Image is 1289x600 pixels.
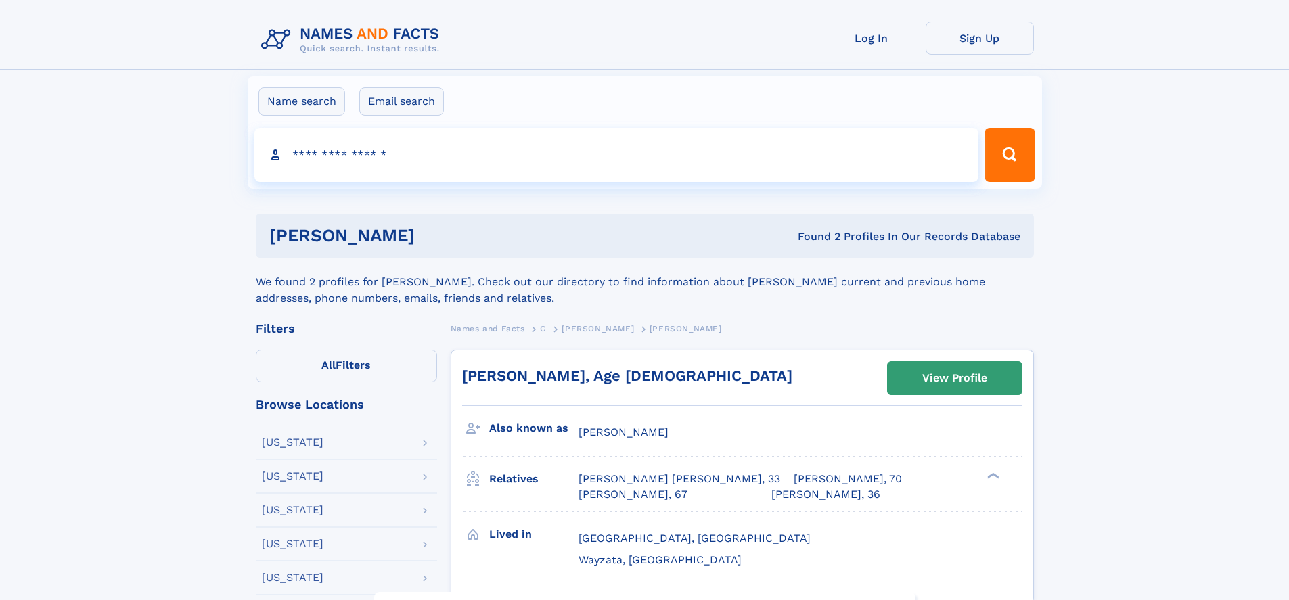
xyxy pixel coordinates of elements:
label: Name search [258,87,345,116]
div: [US_STATE] [262,538,323,549]
div: View Profile [922,363,987,394]
span: [PERSON_NAME] [579,425,669,438]
span: G [540,324,547,333]
div: [US_STATE] [262,471,323,482]
div: Filters [256,323,437,335]
a: [PERSON_NAME], 36 [771,487,880,502]
a: [PERSON_NAME], 67 [579,487,687,502]
a: Sign Up [926,22,1034,55]
a: G [540,320,547,337]
a: [PERSON_NAME] [PERSON_NAME], 33 [579,471,780,486]
div: [US_STATE] [262,505,323,515]
a: [PERSON_NAME], Age [DEMOGRAPHIC_DATA] [462,367,792,384]
input: search input [254,128,979,182]
div: [US_STATE] [262,437,323,448]
a: View Profile [888,362,1022,394]
h3: Relatives [489,467,579,490]
div: [US_STATE] [262,572,323,583]
h3: Also known as [489,417,579,440]
img: Logo Names and Facts [256,22,451,58]
label: Email search [359,87,444,116]
span: All [321,359,336,371]
h3: Lived in [489,523,579,546]
h1: [PERSON_NAME] [269,227,606,244]
label: Filters [256,350,437,382]
div: We found 2 profiles for [PERSON_NAME]. Check out our directory to find information about [PERSON_... [256,258,1034,306]
a: Log In [817,22,926,55]
a: Names and Facts [451,320,525,337]
button: Search Button [985,128,1035,182]
span: [PERSON_NAME] [650,324,722,333]
a: [PERSON_NAME], 70 [794,471,902,486]
span: [PERSON_NAME] [562,324,634,333]
span: Wayzata, [GEOGRAPHIC_DATA] [579,553,742,566]
div: Browse Locations [256,398,437,411]
div: Found 2 Profiles In Our Records Database [606,229,1020,244]
div: ❯ [984,471,1000,480]
a: [PERSON_NAME] [562,320,634,337]
span: [GEOGRAPHIC_DATA], [GEOGRAPHIC_DATA] [579,532,811,545]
